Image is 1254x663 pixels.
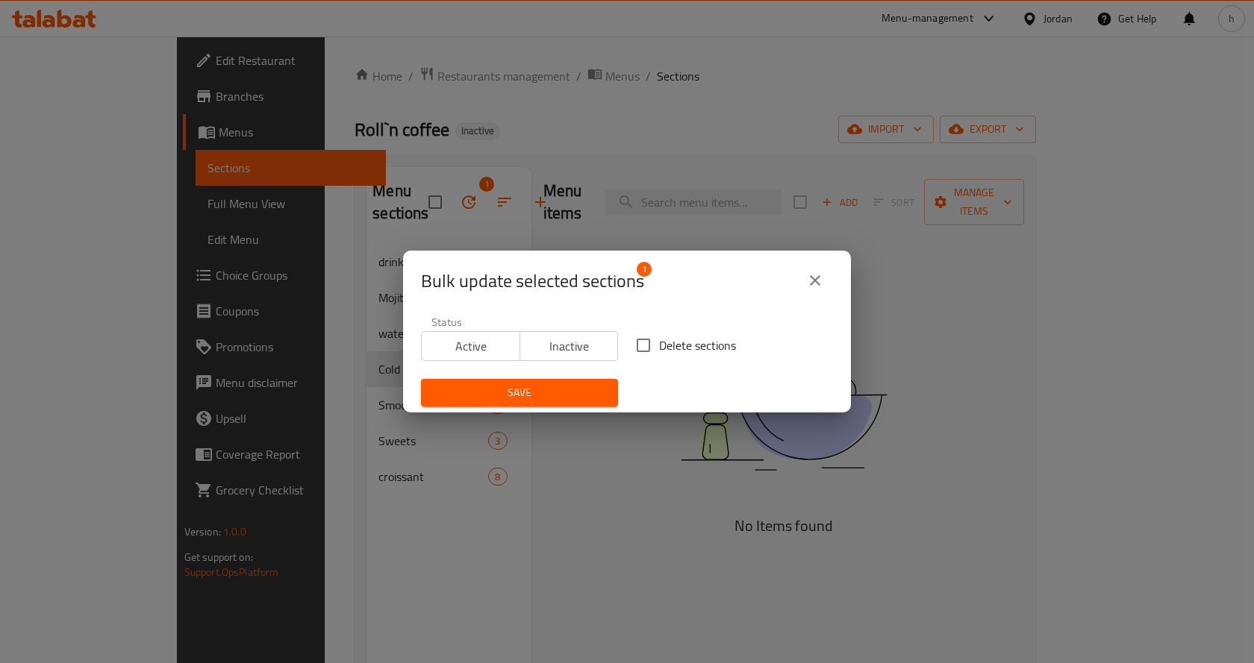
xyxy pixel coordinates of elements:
[428,336,514,357] span: Active
[659,336,736,354] span: Delete sections
[421,269,644,293] span: Selected section count
[526,336,613,357] span: Inactive
[433,383,606,402] span: Save
[637,262,652,277] span: 1
[421,331,520,361] button: Active
[520,331,619,361] button: Inactive
[421,379,618,406] button: Save
[797,263,833,298] button: close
